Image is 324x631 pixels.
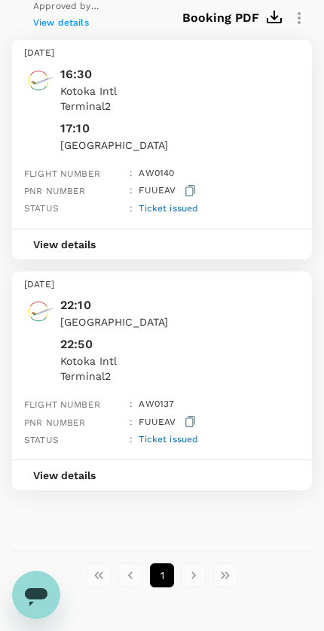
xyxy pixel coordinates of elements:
p: 22:10 [60,296,300,314]
span: PNR number [24,417,86,428]
button: page 1 [150,563,174,587]
p: [DATE] [24,278,300,293]
span: : [130,185,133,196]
span: AW 0140 [139,168,174,178]
span: Status [24,203,59,214]
span: FUUEAV [139,417,176,427]
img: Africa World Air [24,296,54,326]
span: Flight number [24,399,100,410]
span: : [130,434,133,444]
p: Kotoka Intl [60,353,300,369]
button: View details [12,460,117,490]
button: Booking PDF [182,5,280,31]
p: [GEOGRAPHIC_DATA] [60,138,300,153]
p: 16:30 [60,65,300,83]
span: : [130,203,133,214]
span: Status [24,435,59,445]
span: Ticket issued [139,434,198,444]
span: FUUEAV [139,185,176,196]
p: Terminal 2 [60,369,300,384]
nav: pagination navigation [83,563,241,587]
span: : [130,399,133,409]
img: Africa World Air [24,65,54,96]
p: [DATE] [24,46,300,61]
p: Kotoka Intl [60,83,300,99]
span: PNR number [24,186,86,196]
span: Flight number [24,168,100,179]
span: : [130,417,133,427]
span: AW 0137 [139,399,174,409]
span: View details [33,17,89,28]
button: View details [12,229,117,259]
p: 17:10 [60,120,90,138]
p: Terminal 2 [60,99,300,114]
p: 22:50 [60,335,93,353]
p: [GEOGRAPHIC_DATA] [60,314,300,329]
iframe: Button to launch messaging window [12,571,60,619]
span: Ticket issued [139,203,198,214]
span: : [130,168,133,178]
